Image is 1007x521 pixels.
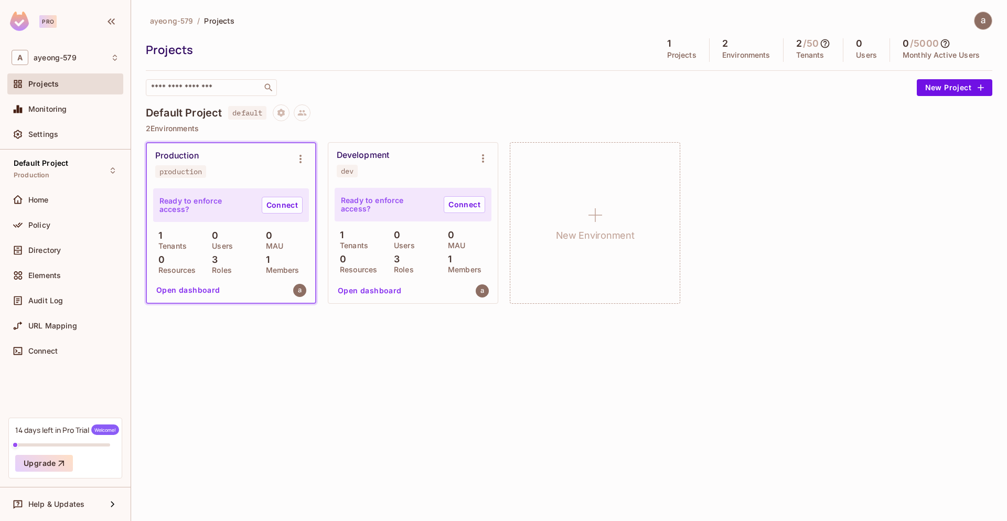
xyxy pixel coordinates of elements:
[10,12,29,31] img: SReyMgAAAABJRU5ErkJggg==
[155,151,199,161] div: Production
[389,254,400,264] p: 3
[476,284,489,297] img: ayeong.dev@gmail.com
[443,241,465,250] p: MAU
[337,150,389,161] div: Development
[903,51,980,59] p: Monthly Active Users
[443,265,481,274] p: Members
[28,271,61,280] span: Elements
[796,38,802,49] h5: 2
[335,265,377,274] p: Resources
[14,171,50,179] span: Production
[443,230,454,240] p: 0
[153,266,196,274] p: Resources
[556,228,635,243] h1: New Environment
[803,38,819,49] h5: / 50
[722,51,770,59] p: Environments
[389,241,415,250] p: Users
[796,51,824,59] p: Tenants
[28,105,67,113] span: Monitoring
[146,42,649,58] div: Projects
[667,51,697,59] p: Projects
[273,110,290,120] span: Project settings
[261,266,299,274] p: Members
[335,254,346,264] p: 0
[28,246,61,254] span: Directory
[903,38,909,49] h5: 0
[204,16,234,26] span: Projects
[341,196,435,213] p: Ready to enforce access?
[917,79,992,96] button: New Project
[28,221,50,229] span: Policy
[207,266,232,274] p: Roles
[335,241,368,250] p: Tenants
[28,130,58,139] span: Settings
[261,230,272,241] p: 0
[34,54,77,62] span: Workspace: ayeong-579
[293,284,306,297] img: ayeong.dev@gmail.com
[12,50,28,65] span: A
[28,80,59,88] span: Projects
[856,51,877,59] p: Users
[856,38,862,49] h5: 0
[261,254,270,265] p: 1
[39,15,57,28] div: Pro
[473,148,494,169] button: Environment settings
[722,38,728,49] h5: 2
[28,296,63,305] span: Audit Log
[974,12,992,29] img: ayeong jin
[159,167,202,176] div: production
[197,16,200,26] li: /
[207,230,218,241] p: 0
[228,106,266,120] span: default
[444,196,485,213] a: Connect
[28,322,77,330] span: URL Mapping
[159,197,253,214] p: Ready to enforce access?
[341,167,353,175] div: dev
[667,38,671,49] h5: 1
[15,455,73,472] button: Upgrade
[146,124,992,133] p: 2 Environments
[15,424,119,435] div: 14 days left in Pro Trial
[290,148,311,169] button: Environment settings
[335,230,344,240] p: 1
[152,282,224,299] button: Open dashboard
[91,424,119,435] span: Welcome!
[262,197,303,214] a: Connect
[389,230,400,240] p: 0
[261,242,283,250] p: MAU
[153,254,165,265] p: 0
[14,159,68,167] span: Default Project
[146,107,222,119] h4: Default Project
[207,242,233,250] p: Users
[153,230,162,241] p: 1
[153,242,187,250] p: Tenants
[334,282,406,299] button: Open dashboard
[28,500,84,508] span: Help & Updates
[443,254,452,264] p: 1
[389,265,414,274] p: Roles
[150,16,193,26] span: ayeong-579
[28,347,58,355] span: Connect
[28,196,49,204] span: Home
[910,38,939,49] h5: / 5000
[207,254,218,265] p: 3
